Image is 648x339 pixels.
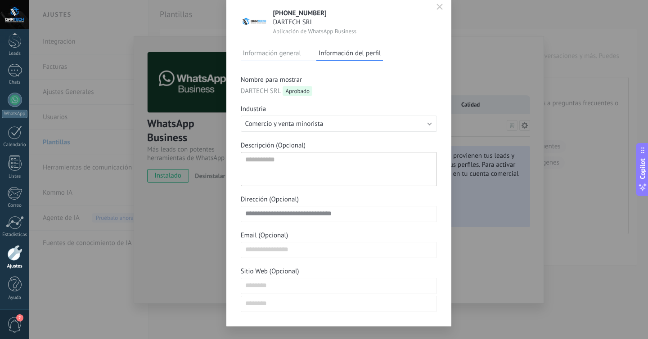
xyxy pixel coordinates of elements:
div: Estadísticas [2,232,28,238]
div: Chats [2,80,28,85]
button: Información general [241,46,303,60]
button: Información del perfil [316,46,383,61]
button: Industria [241,116,437,132]
span: Comercio y venta minorista [245,120,324,128]
div: Ayuda [2,295,28,301]
span: DARTECH SRL [241,87,281,96]
span: Email (Opcional) [241,231,288,240]
div: Correo [2,203,28,209]
span: Sitio Web (Opcional) [241,267,299,276]
textarea: Descripción (Opcional) [241,152,437,186]
span: Dirección (Opcional) [241,195,299,204]
img: 504888027_1911615106459445_2724469434328715326_n.jpg [241,9,268,36]
div: WhatsApp [2,110,27,118]
div: Leads [2,51,28,57]
span: Descripción (Opcional) [241,141,306,150]
span: [PHONE_NUMBER] [273,9,357,18]
input: Sitio Web (Opcional) [241,278,436,293]
span: DARTECH SRL [273,18,357,27]
div: Listas [2,174,28,179]
input: Dirección (Opcional) [241,206,436,221]
span: Aprobado [283,86,312,96]
span: 2 [16,314,23,321]
div: Ajustes [2,263,28,269]
input: Sitio Web (Opcional) [241,296,436,311]
input: Email (Opcional) [241,242,436,257]
span: Aplicación de WhatsApp Business [273,27,357,36]
span: Industria [241,105,266,114]
div: Calendario [2,142,28,148]
span: Copilot [638,159,647,179]
span: Nombre para mostrar [241,76,302,85]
